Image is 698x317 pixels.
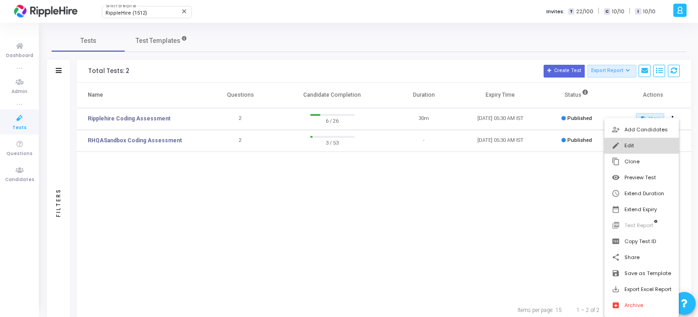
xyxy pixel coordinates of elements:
mat-icon: save_alt [612,285,621,294]
button: Export Excel Report [604,281,679,297]
button: Share [604,249,679,265]
mat-icon: schedule [612,189,621,198]
button: Add Candidates [604,122,679,138]
mat-icon: content_copy [612,157,621,166]
mat-icon: share [612,253,621,262]
button: Save as Template [604,265,679,281]
mat-icon: save [612,269,621,278]
button: Copy Test ID [604,234,679,249]
button: Archive [604,297,679,313]
button: Edit [604,138,679,154]
mat-icon: edit [612,141,621,151]
mat-icon: person_add_alt [612,125,621,135]
button: Test Report [604,218,679,234]
mat-icon: date_range [612,205,621,214]
mat-icon: visibility [612,173,621,182]
mat-icon: pin [612,237,621,246]
button: Extend Expiry [604,202,679,218]
mat-icon: archive [612,301,621,310]
button: Extend Duration [604,186,679,202]
button: Preview Test [604,170,679,186]
button: Clone [604,154,679,170]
